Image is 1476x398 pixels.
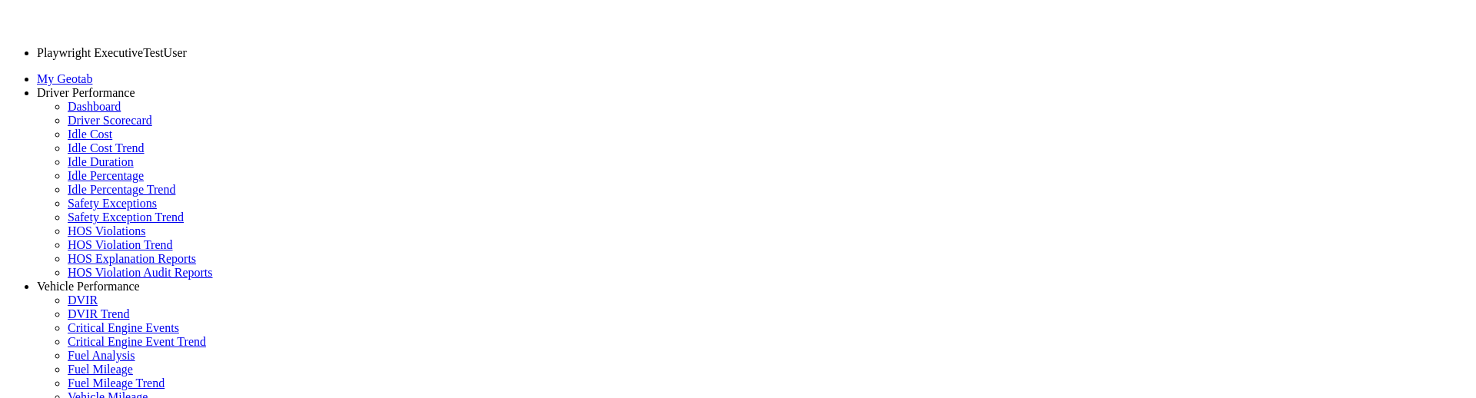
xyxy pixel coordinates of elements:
[37,72,92,85] a: My Geotab
[37,86,135,99] a: Driver Performance
[68,335,206,348] a: Critical Engine Event Trend
[68,197,157,210] a: Safety Exceptions
[68,363,133,376] a: Fuel Mileage
[37,46,187,59] a: Playwright ExecutiveTestUser
[68,376,165,390] a: Fuel Mileage Trend
[68,321,179,334] a: Critical Engine Events
[68,155,134,168] a: Idle Duration
[68,307,129,320] a: DVIR Trend
[37,280,140,293] a: Vehicle Performance
[68,128,112,141] a: Idle Cost
[68,183,175,196] a: Idle Percentage Trend
[68,266,213,279] a: HOS Violation Audit Reports
[68,238,173,251] a: HOS Violation Trend
[68,224,145,237] a: HOS Violations
[68,211,184,224] a: Safety Exception Trend
[68,294,98,307] a: DVIR
[68,349,135,362] a: Fuel Analysis
[68,100,121,113] a: Dashboard
[68,114,152,127] a: Driver Scorecard
[68,141,145,154] a: Idle Cost Trend
[68,169,144,182] a: Idle Percentage
[68,252,196,265] a: HOS Explanation Reports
